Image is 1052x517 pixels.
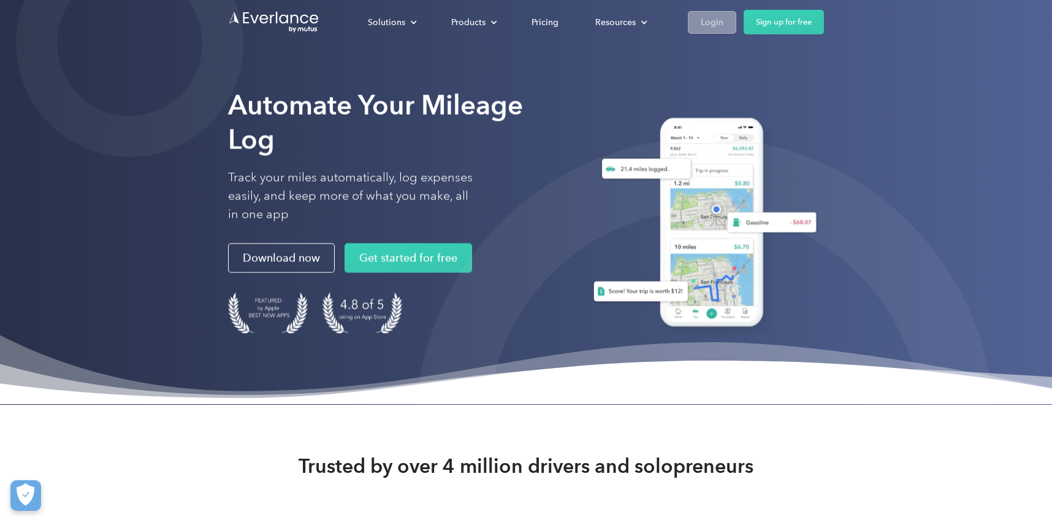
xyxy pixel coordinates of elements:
[595,15,636,30] div: Resources
[583,12,657,33] div: Resources
[356,12,427,33] div: Solutions
[228,89,523,156] strong: Automate Your Mileage Log
[744,10,824,34] a: Sign up for free
[322,293,402,334] img: 4.9 out of 5 stars on the app store
[10,480,41,511] button: Cookies Settings
[345,243,472,273] a: Get started for free
[439,12,507,33] div: Products
[701,15,723,30] div: Login
[228,10,320,34] a: Go to homepage
[579,109,824,341] img: Everlance, mileage tracker app, expense tracking app
[368,15,405,30] div: Solutions
[228,243,335,273] a: Download now
[228,169,473,224] p: Track your miles automatically, log expenses easily, and keep more of what you make, all in one app
[519,12,571,33] a: Pricing
[688,11,736,34] a: Login
[451,15,486,30] div: Products
[228,293,308,334] img: Badge for Featured by Apple Best New Apps
[299,454,753,478] strong: Trusted by over 4 million drivers and solopreneurs
[532,15,558,30] div: Pricing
